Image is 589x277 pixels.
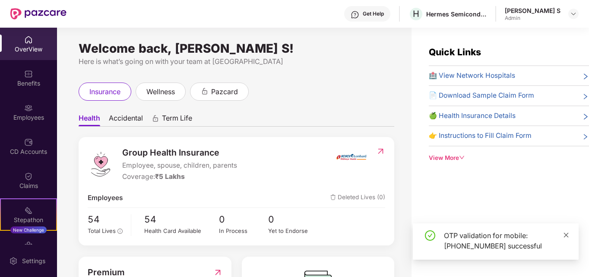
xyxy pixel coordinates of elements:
img: logo [88,151,114,177]
div: View More [429,153,589,162]
img: svg+xml;base64,PHN2ZyBpZD0iQ2xhaW0iIHhtbG5zPSJodHRwOi8vd3d3LnczLm9yZy8yMDAwL3N2ZyIgd2lkdGg9IjIwIi... [24,172,33,181]
div: [PERSON_NAME] S [505,6,560,15]
span: 👉 Instructions to Fill Claim Form [429,131,532,141]
div: Yet to Endorse [268,226,318,236]
div: Admin [505,15,560,22]
span: right [582,92,589,101]
span: Employee, spouse, children, parents [122,160,237,171]
div: animation [201,87,209,95]
span: pazcard [211,86,238,97]
span: Health [79,114,100,126]
span: insurance [89,86,120,97]
div: OTP validation for mobile: [PHONE_NUMBER] successful [444,230,568,251]
img: svg+xml;base64,PHN2ZyBpZD0iQ0RfQWNjb3VudHMiIGRhdGEtbmFtZT0iQ0QgQWNjb3VudHMiIHhtbG5zPSJodHRwOi8vd3... [24,138,33,146]
img: svg+xml;base64,PHN2ZyBpZD0iRHJvcGRvd24tMzJ4MzIiIHhtbG5zPSJodHRwOi8vd3d3LnczLm9yZy8yMDAwL3N2ZyIgd2... [570,10,577,17]
span: 54 [88,212,125,226]
span: close [563,232,569,238]
span: 0 [268,212,318,226]
span: 0 [219,212,269,226]
span: Employees [88,193,123,203]
div: Welcome back, [PERSON_NAME] S! [79,45,394,52]
span: ₹5 Lakhs [155,172,185,181]
span: right [582,72,589,81]
span: wellness [146,86,175,97]
div: Coverage: [122,172,237,182]
span: down [459,155,465,161]
span: Term Life [162,114,192,126]
span: Quick Links [429,47,481,57]
div: New Challenge [10,226,47,233]
img: svg+xml;base64,PHN2ZyB4bWxucz0iaHR0cDovL3d3dy53My5vcmcvMjAwMC9zdmciIHdpZHRoPSIyMSIgaGVpZ2h0PSIyMC... [24,206,33,215]
div: Settings [19,257,48,265]
span: right [582,132,589,141]
div: Get Help [363,10,384,17]
span: 📄 Download Sample Claim Form [429,90,534,101]
span: 54 [144,212,218,226]
span: 🍏 Health Insurance Details [429,111,516,121]
span: Deleted Lives (0) [330,193,385,203]
span: H [413,9,419,19]
span: Group Health Insurance [122,146,237,159]
div: animation [152,115,159,122]
img: svg+xml;base64,PHN2ZyBpZD0iRW5kb3JzZW1lbnRzIiB4bWxucz0iaHR0cDovL3d3dy53My5vcmcvMjAwMC9zdmciIHdpZH... [24,240,33,249]
img: svg+xml;base64,PHN2ZyBpZD0iQmVuZWZpdHMiIHhtbG5zPSJodHRwOi8vd3d3LnczLm9yZy8yMDAwL3N2ZyIgd2lkdGg9Ij... [24,70,33,78]
img: New Pazcare Logo [10,8,66,19]
span: right [582,112,589,121]
img: svg+xml;base64,PHN2ZyBpZD0iU2V0dGluZy0yMHgyMCIgeG1sbnM9Imh0dHA6Ly93d3cudzMub3JnLzIwMDAvc3ZnIiB3aW... [9,257,18,265]
img: svg+xml;base64,PHN2ZyBpZD0iRW1wbG95ZWVzIiB4bWxucz0iaHR0cDovL3d3dy53My5vcmcvMjAwMC9zdmciIHdpZHRoPS... [24,104,33,112]
img: svg+xml;base64,PHN2ZyBpZD0iSGVscC0zMngzMiIgeG1sbnM9Imh0dHA6Ly93d3cudzMub3JnLzIwMDAvc3ZnIiB3aWR0aD... [351,10,359,19]
img: svg+xml;base64,PHN2ZyBpZD0iSG9tZSIgeG1sbnM9Imh0dHA6Ly93d3cudzMub3JnLzIwMDAvc3ZnIiB3aWR0aD0iMjAiIG... [24,35,33,44]
img: insurerIcon [335,146,367,168]
span: check-circle [425,230,435,241]
span: Total Lives [88,227,116,234]
div: Health Card Available [144,226,218,236]
div: In Process [219,226,269,236]
div: Here is what’s going on with your team at [GEOGRAPHIC_DATA] [79,56,394,67]
div: Hermes Semiconductors [426,10,487,18]
img: deleteIcon [330,194,336,200]
img: RedirectIcon [376,147,385,156]
span: 🏥 View Network Hospitals [429,70,515,81]
div: Stepathon [1,216,56,224]
span: info-circle [117,229,123,234]
span: Accidental [109,114,143,126]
